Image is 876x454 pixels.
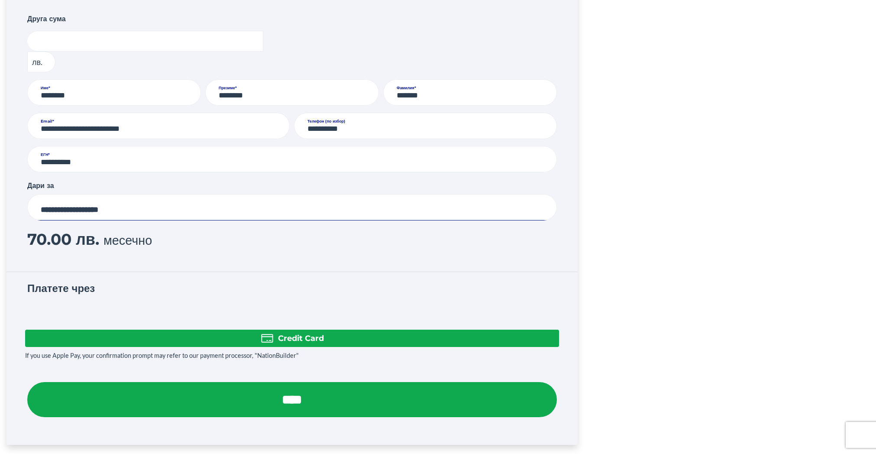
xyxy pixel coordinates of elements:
[27,180,54,191] label: Дари за
[27,282,557,298] h3: Платете чрез
[27,52,55,72] span: лв.
[25,350,559,361] p: If you use Apple Pay, your confirmation prompt may refer to our payment processor, "NationBuilder"
[76,230,99,249] span: лв.
[27,13,66,25] label: Друга сума
[103,233,152,248] span: месечно
[25,330,559,347] button: Credit Card
[25,305,559,323] iframe: Sicherer Rahmen für Zahlungs-Schaltfläche
[27,230,71,249] span: 70.00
